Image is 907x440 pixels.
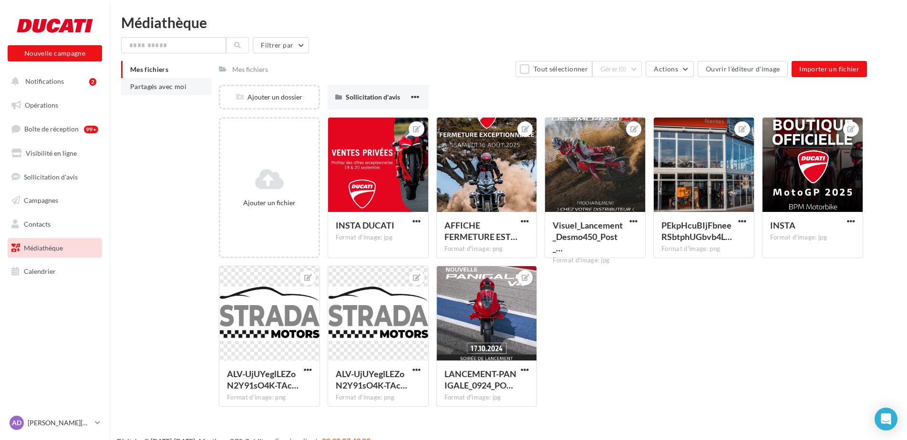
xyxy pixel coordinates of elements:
[24,196,58,204] span: Campagnes
[26,149,77,157] span: Visibilité en ligne
[6,143,104,163] a: Visibilité en ligne
[553,256,638,265] div: Format d'image: jpg
[12,418,21,428] span: AD
[8,45,102,61] button: Nouvelle campagne
[592,61,642,77] button: Gérer(0)
[515,61,592,77] button: Tout sélectionner
[24,220,51,228] span: Contacts
[220,92,319,102] div: Ajouter un dossier
[661,220,732,242] span: PEkpHcuBIjFbneeRSbtphUGbvb4LflijueyY7q4mgnO0gyypNzwlUApNmIKT-czDQilJo1vM67RiqB_UqA=s0
[232,65,268,74] div: Mes fichiers
[661,245,746,253] div: Format d'image: png
[24,244,63,252] span: Médiathèque
[770,233,855,242] div: Format d'image: jpg
[444,369,516,390] span: LANCEMENT-PANIGALE_0924_POST_1080x1080 NANTES
[336,369,407,390] span: ALV-UjUYeglLEZoN2Y91sO4K-TAc3gEJp27cVGQgMsNbaH5Hna3GhK80
[6,119,104,139] a: Boîte de réception99+
[618,65,627,73] span: (0)
[89,78,96,86] div: 2
[6,167,104,187] a: Sollicitation d'avis
[444,220,517,242] span: AFFICHE FERMETURE ESTIVALE
[25,77,64,85] span: Notifications
[6,71,100,91] button: Notifications 2
[24,172,78,180] span: Sollicitation d'avis
[224,198,315,208] div: Ajouter un fichier
[553,220,623,253] span: Visuel_Lancement_Desmo450_Post_V1
[227,393,312,402] div: Format d'image: png
[654,65,678,73] span: Actions
[121,15,896,30] div: Médiathèque
[336,393,421,402] div: Format d'image: png
[24,267,56,275] span: Calendrier
[6,214,104,234] a: Contacts
[8,414,102,432] a: AD [PERSON_NAME][DEMOGRAPHIC_DATA]
[6,95,104,115] a: Opérations
[792,61,867,77] button: Importer un fichier
[875,408,897,430] div: Open Intercom Messenger
[336,233,421,242] div: Format d'image: jpg
[346,93,400,101] span: Sollicitation d'avis
[253,37,309,53] button: Filtrer par
[6,238,104,258] a: Médiathèque
[799,65,859,73] span: Importer un fichier
[6,190,104,210] a: Campagnes
[130,65,168,73] span: Mes fichiers
[25,101,58,109] span: Opérations
[444,393,529,402] div: Format d'image: jpg
[227,369,299,390] span: ALV-UjUYeglLEZoN2Y91sO4K-TAc3gEJp27cVGQgMsNbaH5Hna3GhK80
[646,61,693,77] button: Actions
[698,61,788,77] button: Ouvrir l'éditeur d'image
[130,82,186,90] span: Partagés avec moi
[84,126,98,133] div: 99+
[6,261,104,281] a: Calendrier
[28,418,91,428] p: [PERSON_NAME][DEMOGRAPHIC_DATA]
[444,245,529,253] div: Format d'image: png
[24,125,79,133] span: Boîte de réception
[336,220,394,230] span: INSTA DUCATI
[770,220,795,230] span: INSTA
